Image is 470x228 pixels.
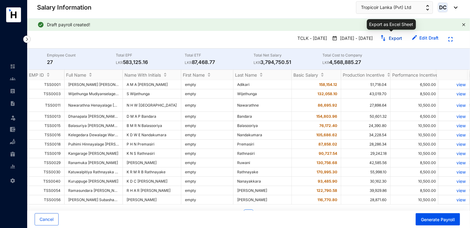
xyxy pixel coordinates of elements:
td: empty [181,121,233,130]
th: Last Name [233,70,292,80]
td: 6,500.00 [391,112,440,121]
td: Adikari [233,80,292,89]
button: Export [375,33,407,43]
li: Contacts [5,73,20,85]
p: LKR [322,60,329,66]
td: 30,162.30 [341,177,391,186]
td: Nanayakkara [233,177,292,186]
td: B M R N Balasooriya [123,121,181,130]
span: Balasuriya [PERSON_NAME] [PERSON_NAME] [68,123,149,128]
img: nav-icon-right.af6afadce00d159da59955279c43614e.svg [23,36,31,43]
img: home-unselected.a29eae3204392db15eaf.svg [10,64,15,69]
td: K R M R B Rathnayake [123,167,181,177]
th: Name With Initials [123,70,181,80]
p: Total ETF [185,52,254,58]
th: EMP ID [27,70,65,80]
img: alert-icon-success.755a801dcbde06256afb241ffe65d376.svg [37,21,44,28]
a: view [443,197,466,202]
img: loan-unselected.d74d20a04637f2d15ab5.svg [10,139,15,145]
div: Draft payroll created! [47,22,460,28]
img: leave-unselected.2934df6273408c3f84d9.svg [10,115,16,121]
td: 50,601.32 [341,112,391,121]
a: view [443,151,466,156]
li: Home [5,60,20,73]
td: TSS0056 [27,195,65,205]
p: LKR [185,60,192,66]
td: Rathnayake [233,167,292,177]
p: view [443,179,466,184]
td: 43,019.70 [341,89,391,99]
span: Production Incentive [343,72,384,78]
span: Nawarathna Henayalage [PERSON_NAME] [68,103,143,108]
button: Cancel [35,213,59,226]
td: 8,500.00 [391,186,440,195]
td: 6,500.00 [391,80,440,89]
li: Payroll [5,85,20,97]
div: Export as Excel Sheet [367,19,416,30]
span: Dhanapala [PERSON_NAME] [PERSON_NAME] [68,114,149,119]
button: Tropicoir Lanka (Pvt) Ltd [356,1,433,14]
td: 34,228.54 [341,130,391,140]
td: 10,500.00 [391,149,440,158]
span: EMP ID [29,72,44,78]
p: Salary Information [37,3,91,12]
button: close [462,23,466,27]
span: Full Name [66,72,86,78]
td: 8,500.00 [391,158,440,167]
span: 87,858.02 [318,142,337,146]
button: left [231,209,241,219]
th: Full Name [65,70,123,80]
td: TSS0013 [27,112,65,121]
span: Wijethunga Mudiyanselage [PERSON_NAME] [68,91,146,96]
td: Balasooriya [233,121,292,130]
td: empty [181,158,233,167]
a: view [443,169,466,175]
td: 24,390.80 [341,121,391,130]
a: view [443,91,466,96]
span: 86,695.92 [318,103,337,108]
span: Name With Initials [124,72,161,78]
td: P H N Premasiri [123,140,181,149]
td: R H A R [PERSON_NAME] [123,186,181,195]
img: dropdown-black.8e83cc76930a90b1a4fdb6d089b7bf3a.svg [451,6,458,9]
th: Production Incentive [341,70,391,80]
td: N H W [GEOGRAPHIC_DATA] [123,99,181,112]
td: Premasiri [233,140,292,149]
span: 76,172.40 [319,123,337,128]
button: Edit Draft [407,33,443,43]
th: First Name [181,70,233,80]
p: 3,794,750.51 [254,58,322,66]
td: [PERSON_NAME] [123,195,181,205]
span: 105,686.62 [316,133,337,137]
span: Basic Salary [293,72,318,78]
li: Previous Page [231,209,241,219]
td: 29,242.18 [341,149,391,158]
a: view [443,188,466,193]
img: edit.b4a5041f3f6abf5ecd95e844d29cd5d6.svg [412,35,417,40]
p: LKR [116,60,123,66]
p: Employee Count [47,52,116,58]
th: Performance Incentive [391,70,440,80]
td: 39,929.86 [341,186,391,195]
td: Wijethunga [233,89,292,99]
p: 27 [47,58,116,66]
a: view [443,114,466,119]
a: view [443,160,466,165]
p: TCLK - [DATE] [292,33,329,44]
img: expense-unselected.2edcf0507c847f3e9e96.svg [10,127,15,132]
td: 27,898.64 [341,99,391,112]
p: Total EPF [116,52,185,58]
td: A M A [PERSON_NAME] [123,80,181,89]
td: 55,998.10 [341,167,391,177]
img: contract-unselected.99e2b2107c0a7dd48938.svg [10,101,15,106]
span: First Name [183,72,205,78]
td: 6,500.00 [391,167,440,177]
td: Nawarathne [233,99,292,112]
p: [DATE] - [DATE] [338,35,373,42]
td: TSS0015 [27,121,65,130]
a: view [443,82,466,87]
td: Rathnasiri [233,149,292,158]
